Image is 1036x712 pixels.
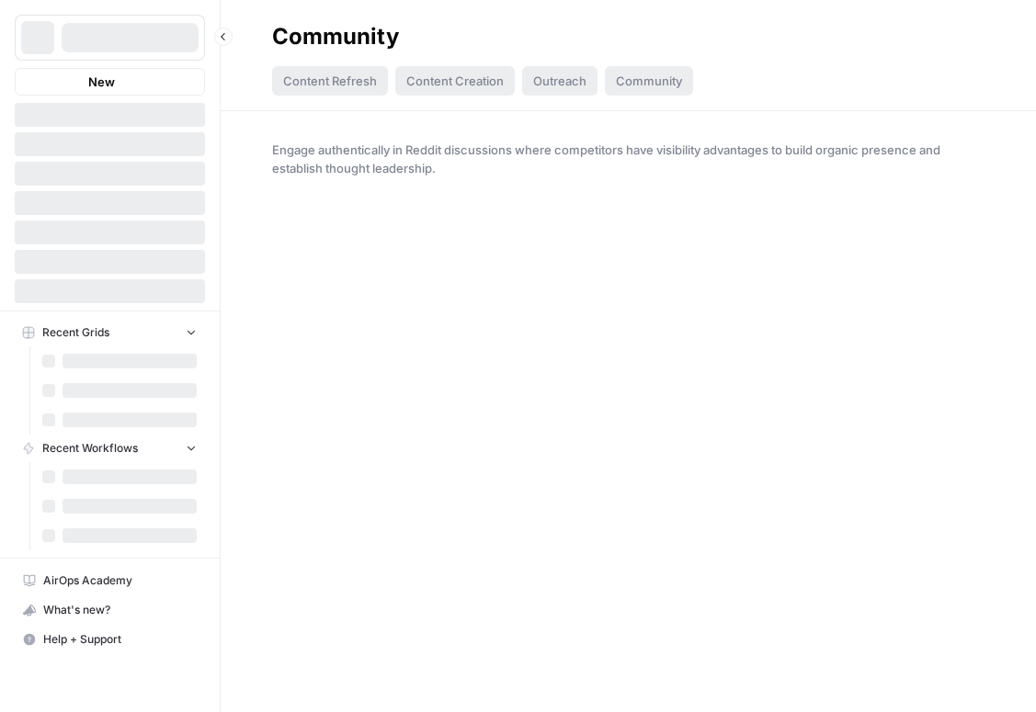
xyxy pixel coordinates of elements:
div: Community [272,22,399,51]
div: Community [605,66,693,96]
div: Outreach [522,66,598,96]
span: New [88,73,115,91]
a: AirOps Academy [15,566,205,595]
span: Recent Grids [42,324,109,341]
button: Recent Workflows [15,435,205,462]
div: Content Refresh [272,66,388,96]
span: Help + Support [43,631,197,648]
button: Help + Support [15,625,205,654]
button: New [15,68,205,96]
button: What's new? [15,595,205,625]
span: AirOps Academy [43,572,197,589]
span: Engage authentically in Reddit discussions where competitors have visibility advantages to build ... [272,141,985,177]
button: Recent Grids [15,319,205,346]
span: Recent Workflows [42,440,138,457]
div: What's new? [16,596,204,624]
div: Content Creation [395,66,515,96]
